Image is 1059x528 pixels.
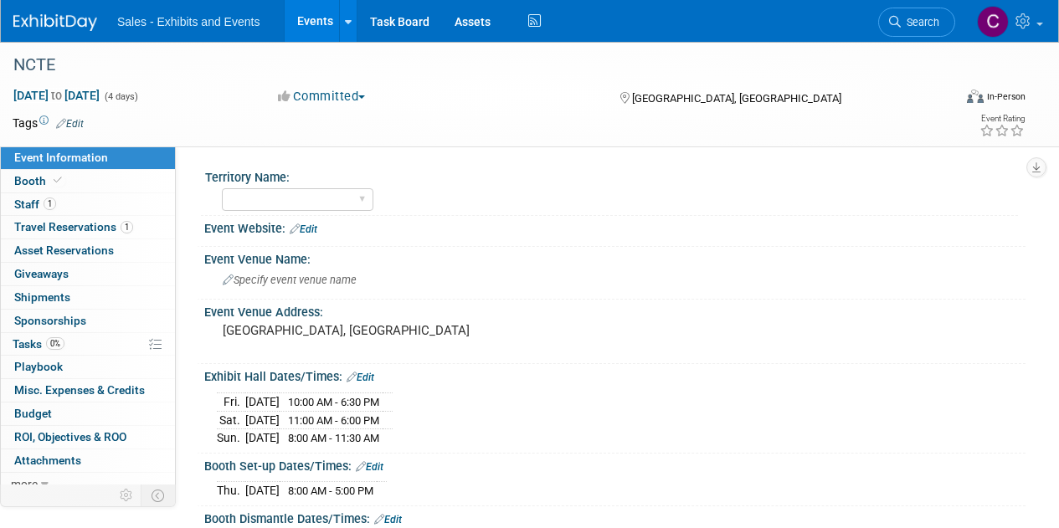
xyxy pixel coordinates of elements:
span: [DATE] [DATE] [13,88,100,103]
td: [DATE] [245,429,280,447]
a: Booth [1,170,175,192]
div: Booth Set-up Dates/Times: [204,454,1026,475]
div: Event Format [877,87,1026,112]
span: Event Information [14,151,108,164]
span: Playbook [14,360,63,373]
td: Toggle Event Tabs [141,484,176,506]
span: Travel Reservations [14,220,133,233]
a: Travel Reservations1 [1,216,175,238]
span: Sponsorships [14,314,86,327]
div: Territory Name: [205,165,1018,186]
span: to [49,89,64,102]
span: Misc. Expenses & Credits [14,383,145,397]
span: Asset Reservations [14,243,114,257]
a: Sponsorships [1,310,175,332]
a: Attachments [1,449,175,472]
span: Sales - Exhibits and Events [117,15,260,28]
span: Specify event venue name [223,274,357,286]
span: Tasks [13,337,64,351]
a: Giveaways [1,263,175,285]
td: [DATE] [245,482,280,500]
img: Christine Lurz [977,6,1009,38]
a: ROI, Objectives & ROO [1,426,175,449]
a: Staff1 [1,193,175,216]
a: Budget [1,402,175,425]
td: [DATE] [245,411,280,429]
div: Booth Dismantle Dates/Times: [204,506,1026,528]
a: more [1,473,175,495]
div: In-Person [986,90,1026,103]
span: 8:00 AM - 11:30 AM [288,432,379,444]
a: Edit [356,461,383,473]
pre: [GEOGRAPHIC_DATA], [GEOGRAPHIC_DATA] [223,323,528,338]
td: Thu. [217,482,245,500]
a: Edit [290,223,317,235]
img: Format-Inperson.png [967,90,984,103]
a: Edit [347,372,374,383]
span: 11:00 AM - 6:00 PM [288,414,379,427]
div: NCTE [8,50,939,80]
span: Budget [14,407,52,420]
td: Tags [13,115,84,131]
span: 10:00 AM - 6:30 PM [288,396,379,408]
a: Event Information [1,146,175,169]
td: [DATE] [245,392,280,411]
td: Sat. [217,411,245,429]
span: Giveaways [14,267,69,280]
i: Booth reservation complete [54,176,62,185]
a: Playbook [1,356,175,378]
span: (4 days) [103,91,138,102]
td: Sun. [217,429,245,447]
span: Shipments [14,290,70,304]
div: Event Rating [979,115,1025,123]
span: Staff [14,197,56,211]
span: Attachments [14,454,81,467]
span: 0% [46,337,64,350]
div: Event Venue Address: [204,300,1026,320]
button: Committed [272,88,372,105]
span: Booth [14,174,65,187]
span: 1 [44,197,56,210]
img: ExhibitDay [13,14,97,31]
span: [GEOGRAPHIC_DATA], [GEOGRAPHIC_DATA] [632,92,841,105]
span: more [11,477,38,490]
a: Misc. Expenses & Credits [1,379,175,402]
span: 1 [121,221,133,233]
div: Event Website: [204,216,1026,238]
a: Shipments [1,286,175,309]
span: ROI, Objectives & ROO [14,430,126,443]
span: 8:00 AM - 5:00 PM [288,484,373,497]
span: Search [901,16,939,28]
a: Tasks0% [1,333,175,356]
a: Search [878,8,955,37]
div: Exhibit Hall Dates/Times: [204,364,1026,386]
td: Personalize Event Tab Strip [112,484,141,506]
div: Event Venue Name: [204,247,1026,268]
a: Edit [56,118,84,130]
td: Fri. [217,392,245,411]
a: Edit [374,514,402,525]
a: Asset Reservations [1,239,175,262]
